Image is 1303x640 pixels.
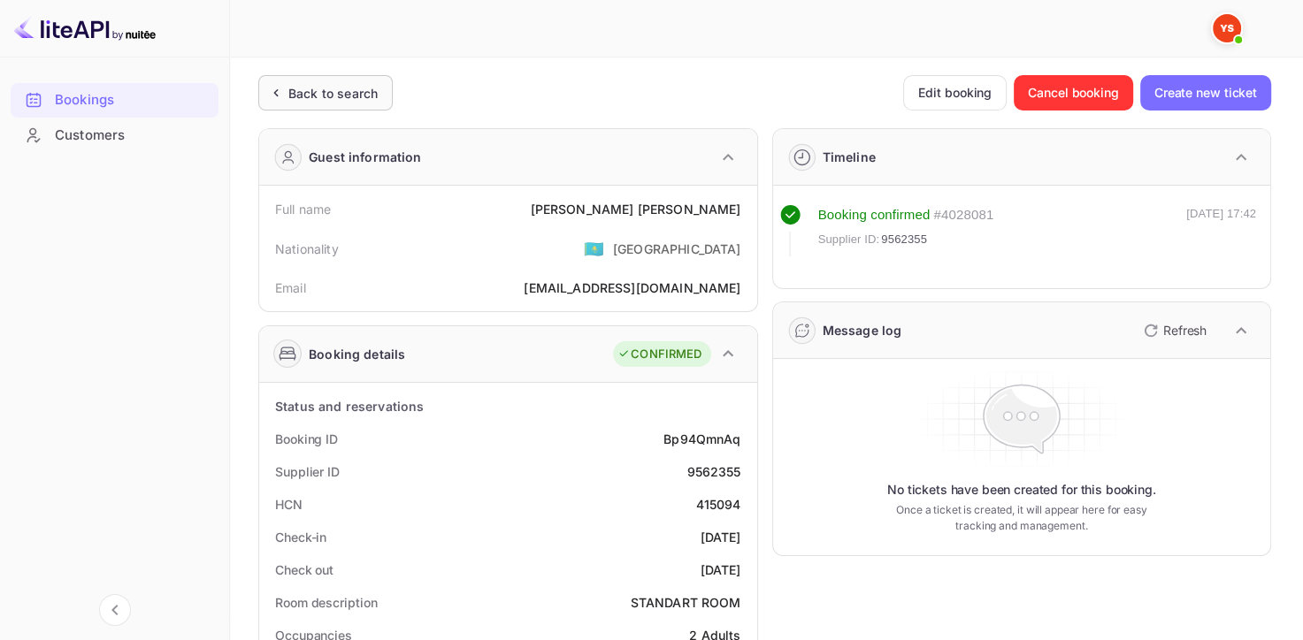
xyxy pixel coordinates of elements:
img: LiteAPI logo [14,14,156,42]
img: Yandex Support [1213,14,1241,42]
div: Email [275,278,306,297]
div: Room description [275,593,377,612]
div: Bookings [11,83,218,118]
div: Message log [823,321,902,339]
span: 9562355 [881,231,927,248]
a: Customers [11,118,218,151]
div: Status and reservations [275,397,424,415]
div: Supplier ID [275,462,340,481]
div: 415094 [696,495,741,514]
div: Check-in [275,528,326,546]
button: Create new ticket [1140,75,1271,110]
div: CONFIRMED [617,346,701,363]
div: [EMAIL_ADDRESS][DOMAIN_NAME] [524,278,740,297]
button: Cancel booking [1014,75,1133,110]
div: Guest information [309,148,422,166]
button: Collapse navigation [99,594,131,626]
div: 9562355 [686,462,740,481]
div: [PERSON_NAME] [PERSON_NAME] [530,200,740,218]
div: Bookings [55,90,210,110]
p: Refresh [1163,321,1207,339]
div: Customers [55,126,210,146]
div: Booking confirmed [818,205,931,225]
div: Bp94QmnAq [663,430,740,448]
div: Customers [11,118,218,153]
div: Back to search [288,84,378,103]
p: No tickets have been created for this booking. [887,481,1156,499]
div: # 4028081 [933,205,993,225]
p: Once a ticket is created, it will appear here for easy tracking and management. [888,502,1154,534]
div: Check out [275,560,333,579]
div: Nationality [275,240,339,258]
button: Refresh [1133,316,1214,345]
div: Booking details [309,345,405,363]
button: Edit booking [903,75,1007,110]
div: STANDART ROOM [631,593,741,612]
div: [DATE] [701,528,741,546]
div: Timeline [823,148,876,166]
span: United States [584,232,604,264]
div: Booking ID [275,430,338,448]
div: [DATE] [701,560,741,579]
div: HCN [275,495,303,514]
div: [GEOGRAPHIC_DATA] [613,240,741,258]
span: Supplier ID: [818,231,880,248]
a: Bookings [11,83,218,116]
div: [DATE] 17:42 [1186,205,1256,256]
div: Full name [275,200,331,218]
